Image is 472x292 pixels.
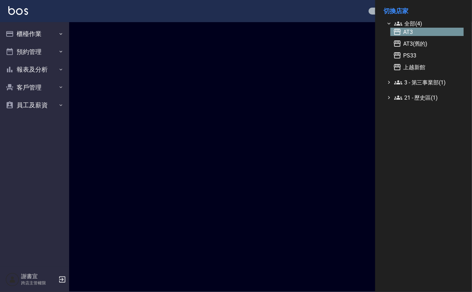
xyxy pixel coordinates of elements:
[394,93,461,102] span: 21 - 歷史區(1)
[383,3,464,19] li: 切換店家
[393,39,461,48] span: AT3(舊的)
[393,28,461,36] span: AT3
[393,63,461,71] span: 上越新館
[394,78,461,86] span: 3 - 第三事業部(1)
[393,51,461,60] span: PS33
[394,19,461,28] span: 全部(4)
